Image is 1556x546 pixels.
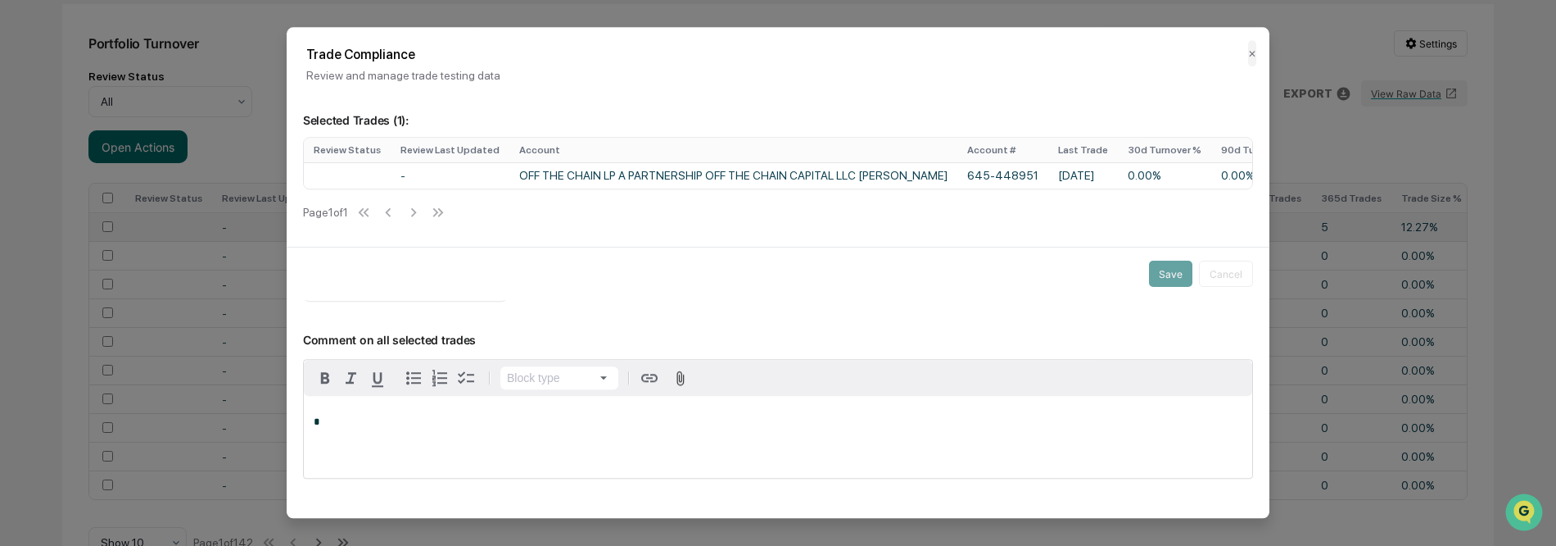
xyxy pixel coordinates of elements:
[16,239,29,253] div: 🔎
[112,200,210,230] a: 🗄️Attestations
[115,277,198,290] a: Powered byPylon
[1118,138,1211,162] th: 30d Turnover %
[163,278,198,290] span: Pylon
[10,200,112,230] a: 🖐️Preclearance
[1211,138,1305,162] th: 90d Turnover %
[312,366,338,392] button: Bold
[304,138,391,162] th: Review Status
[1149,261,1192,287] button: Save
[278,130,298,150] button: Start new chat
[666,367,694,389] button: Attach files
[957,138,1048,162] th: Account #
[500,367,618,390] button: Block type
[957,162,1048,189] td: 645-448951
[1048,162,1118,189] td: [DATE]
[338,366,364,392] button: Italic
[306,47,1250,62] h2: Trade Compliance
[33,207,106,223] span: Preclearance
[119,208,132,221] div: 🗄️
[16,125,46,155] img: 1746055101610-c473b297-6a78-478c-a979-82029cc54cd1
[303,206,348,219] div: Page 1 of 1
[391,162,509,189] td: -
[391,138,509,162] th: Review Last Updated
[364,366,391,392] button: Underline
[509,162,957,189] td: OFF THE CHAIN LP A PARTNERSHIP OFF THE CHAIN CAPITAL LLC [PERSON_NAME]
[16,34,298,61] p: How can we help?
[135,207,203,223] span: Attestations
[303,93,1253,127] p: Selected Trades ( 1 ):
[1211,162,1305,189] td: 0.00%
[1118,162,1211,189] td: 0.00%
[56,142,207,155] div: We're available if you need us!
[509,138,957,162] th: Account
[1248,40,1256,66] button: ✕
[303,314,1253,348] p: Comment on all selected trades
[16,208,29,221] div: 🖐️
[306,69,1250,82] p: Review and manage trade testing data
[33,238,103,254] span: Data Lookup
[10,231,110,261] a: 🔎Data Lookup
[1504,492,1548,536] iframe: Open customer support
[1048,138,1118,162] th: Last Trade
[56,125,269,142] div: Start new chat
[1199,261,1253,287] button: Cancel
